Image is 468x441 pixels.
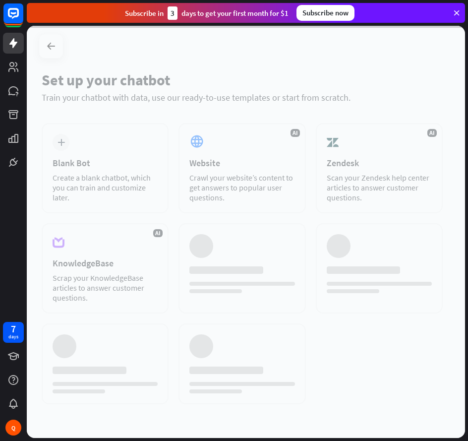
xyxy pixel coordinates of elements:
div: 7 [11,324,16,333]
div: Subscribe now [296,5,354,21]
div: 3 [168,6,177,20]
div: Q [5,420,21,436]
div: Subscribe in days to get your first month for $1 [125,6,289,20]
div: days [8,333,18,340]
a: 7 days [3,322,24,343]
